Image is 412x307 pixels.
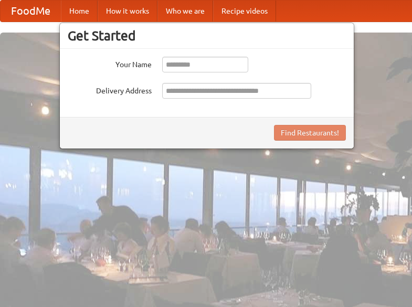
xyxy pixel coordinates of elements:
[61,1,98,22] a: Home
[68,57,152,70] label: Your Name
[68,28,346,44] h3: Get Started
[68,83,152,96] label: Delivery Address
[98,1,157,22] a: How it works
[274,125,346,141] button: Find Restaurants!
[213,1,276,22] a: Recipe videos
[157,1,213,22] a: Who we are
[1,1,61,22] a: FoodMe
